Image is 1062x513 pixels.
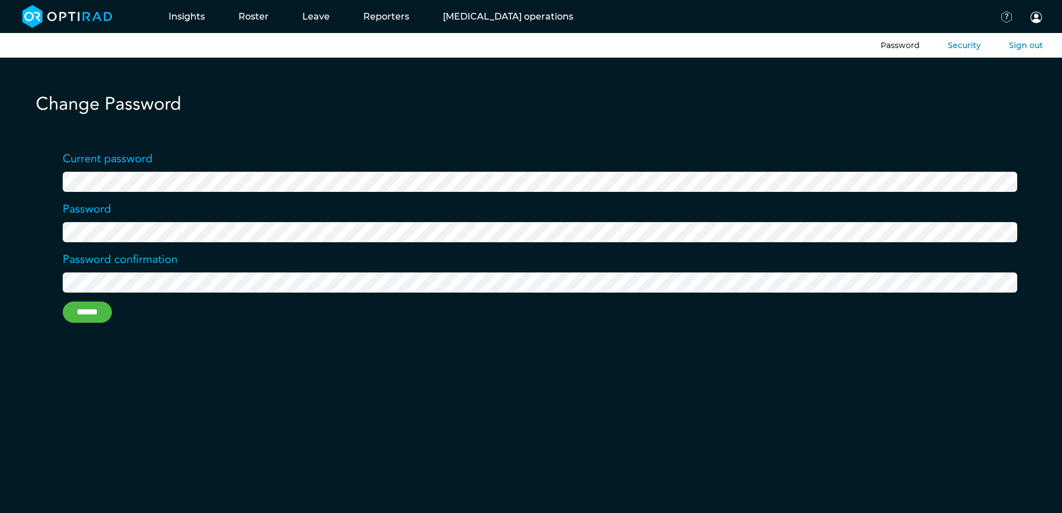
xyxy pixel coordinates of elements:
label: Password [63,201,111,218]
a: Password [881,40,920,50]
h1: Change Password [36,93,1044,115]
label: Password confirmation [63,251,177,268]
a: Security [948,40,981,50]
img: brand-opti-rad-logos-blue-and-white-d2f68631ba2948856bd03f2d395fb146ddc8fb01b4b6e9315ea85fa773367... [22,5,113,28]
button: Sign out [1009,40,1043,51]
label: Current password [63,150,152,167]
